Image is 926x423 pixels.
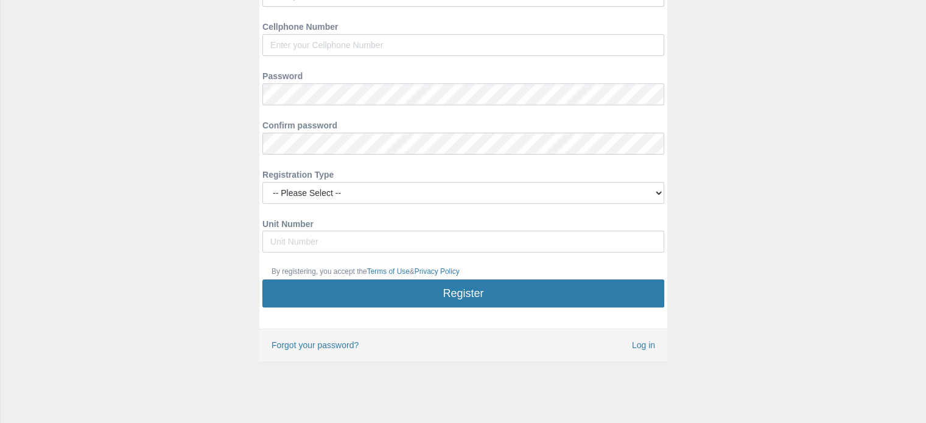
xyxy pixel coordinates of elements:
[262,16,338,34] label: Cellphone Number
[272,266,655,278] p: By registering, you accept the &
[262,213,314,231] label: Unit Number
[632,338,655,352] a: Log in
[367,267,410,276] a: Terms of Use
[262,65,303,83] label: Password
[262,231,664,253] input: Unit Number
[272,340,359,350] a: Forgot your password?
[262,279,664,307] button: Register
[262,34,664,56] input: Enter your Cellphone Number
[262,164,334,182] label: Registration Type
[262,114,337,133] label: Confirm password
[415,267,460,276] a: Privacy Policy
